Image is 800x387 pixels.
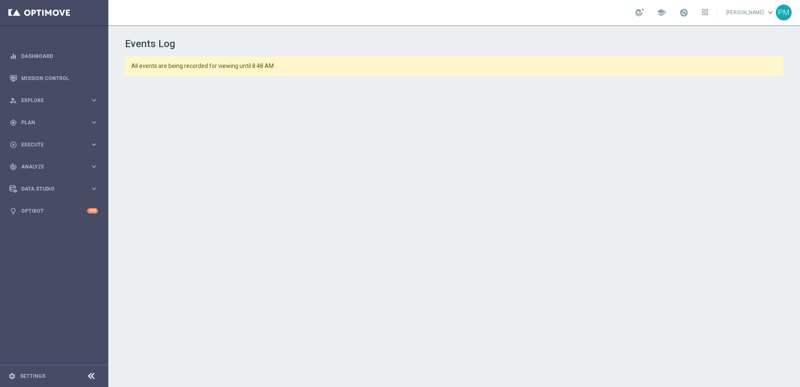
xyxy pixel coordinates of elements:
[9,208,98,214] button: lightbulb Optibot +10
[9,141,98,148] button: play_circle_outline Execute keyboard_arrow_right
[10,141,90,148] div: Execute
[10,97,17,104] i: person_search
[21,67,98,89] a: Mission Control
[10,53,17,60] i: equalizer
[21,45,98,67] a: Dashboard
[90,118,98,126] i: keyboard_arrow_right
[10,207,17,215] i: lightbulb
[90,141,98,148] i: keyboard_arrow_right
[125,38,784,50] h1: Events Log
[9,163,98,170] button: track_changes Analyze keyboard_arrow_right
[10,141,17,148] i: play_circle_outline
[10,200,98,222] div: Optibot
[9,186,98,192] button: Data Studio keyboard_arrow_right
[21,120,90,125] span: Plan
[9,119,98,126] button: gps_fixed Plan keyboard_arrow_right
[21,186,90,191] span: Data Studio
[776,5,792,20] div: PM
[10,119,17,126] i: gps_fixed
[9,97,98,104] button: person_search Explore keyboard_arrow_right
[657,8,666,17] span: school
[10,67,98,89] div: Mission Control
[87,208,98,214] div: +10
[10,97,90,104] div: Explore
[90,96,98,104] i: keyboard_arrow_right
[725,6,776,19] a: [PERSON_NAME]keyboard_arrow_down
[10,185,90,193] div: Data Studio
[8,372,16,380] i: settings
[21,98,90,103] span: Explore
[10,119,90,126] div: Plan
[10,163,90,171] div: Analyze
[10,45,98,67] div: Dashboard
[9,53,98,60] button: equalizer Dashboard
[10,163,17,171] i: track_changes
[90,163,98,171] i: keyboard_arrow_right
[21,142,90,147] span: Execute
[131,63,717,70] span: All events are being recorded for viewing until 8:48 AM .
[766,8,775,17] span: keyboard_arrow_down
[90,185,98,193] i: keyboard_arrow_right
[21,164,90,169] span: Analyze
[9,75,98,82] button: Mission Control
[21,200,87,222] a: Optibot
[20,374,45,379] a: Settings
